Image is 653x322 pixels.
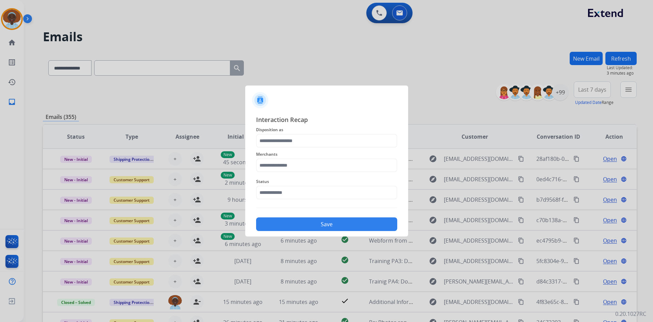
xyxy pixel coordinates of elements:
[256,217,397,231] button: Save
[256,178,397,186] span: Status
[256,126,397,134] span: Disposition as
[256,208,397,208] img: contact-recap-line.svg
[256,150,397,158] span: Merchants
[252,92,268,108] img: contactIcon
[615,310,646,318] p: 0.20.1027RC
[256,115,397,126] span: Interaction Recap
